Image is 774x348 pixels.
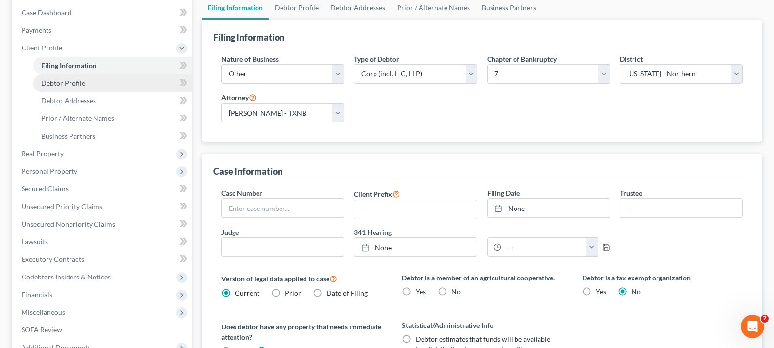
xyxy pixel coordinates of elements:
span: No [632,287,641,296]
label: Trustee [620,188,642,198]
label: Debtor is a tax exempt organization [582,273,743,283]
span: Payments [22,26,51,34]
span: Date of Filing [327,289,368,297]
label: Version of legal data applied to case [221,273,382,284]
a: Debtor Profile [33,74,192,92]
label: Attorney [221,92,257,103]
a: Secured Claims [14,180,192,198]
span: Business Partners [41,132,95,140]
span: No [451,287,461,296]
span: Filing Information [41,61,96,70]
span: Executory Contracts [22,255,84,263]
span: Yes [416,287,426,296]
span: Unsecured Priority Claims [22,202,102,210]
input: -- [620,199,742,217]
span: Miscellaneous [22,308,65,316]
a: Business Partners [33,127,192,145]
a: Filing Information [33,57,192,74]
input: -- [354,200,476,219]
span: Prior [285,289,301,297]
label: Type of Debtor [354,54,399,64]
a: Unsecured Nonpriority Claims [14,215,192,233]
a: Case Dashboard [14,4,192,22]
label: Statistical/Administrative Info [402,320,563,330]
span: Lawsuits [22,237,48,246]
input: Enter case number... [222,199,344,217]
label: Filing Date [487,188,520,198]
span: Secured Claims [22,185,69,193]
label: Judge [221,227,239,237]
span: Debtor Addresses [41,96,96,105]
label: Client Prefix [354,188,400,200]
span: Yes [596,287,606,296]
label: Debtor is a member of an agricultural cooperative. [402,273,563,283]
span: Unsecured Nonpriority Claims [22,220,115,228]
span: Codebtors Insiders & Notices [22,273,111,281]
label: 341 Hearing [349,227,614,237]
label: Does debtor have any property that needs immediate attention? [221,322,382,342]
label: Case Number [221,188,262,198]
span: Debtor Profile [41,79,85,87]
label: Chapter of Bankruptcy [487,54,557,64]
input: -- [222,238,344,256]
a: Lawsuits [14,233,192,251]
a: Debtor Addresses [33,92,192,110]
div: Filing Information [213,31,284,43]
input: -- : -- [501,238,587,256]
span: Real Property [22,149,64,158]
span: Prior / Alternate Names [41,114,114,122]
a: Payments [14,22,192,39]
span: Current [235,289,259,297]
span: Financials [22,290,52,299]
iframe: Intercom live chat [741,315,764,338]
span: Case Dashboard [22,8,71,17]
a: Prior / Alternate Names [33,110,192,127]
span: SOFA Review [22,325,62,334]
a: SOFA Review [14,321,192,339]
span: Client Profile [22,44,62,52]
label: District [620,54,643,64]
label: Nature of Business [221,54,279,64]
div: Case Information [213,165,282,177]
a: None [354,238,476,256]
span: 7 [761,315,769,323]
span: Personal Property [22,167,77,175]
a: None [488,199,610,217]
a: Executory Contracts [14,251,192,268]
a: Unsecured Priority Claims [14,198,192,215]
